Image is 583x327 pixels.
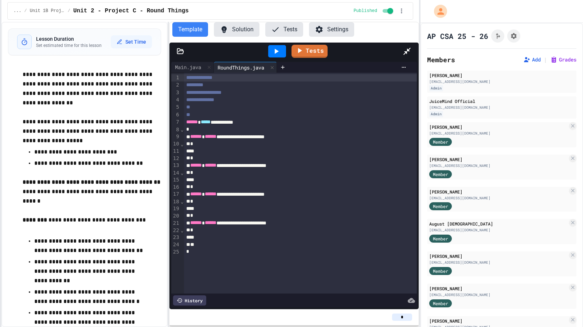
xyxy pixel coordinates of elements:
[171,111,180,119] div: 6
[180,127,184,132] span: Fold line
[171,205,180,212] div: 19
[429,131,568,136] div: [EMAIL_ADDRESS][DOMAIN_NAME]
[544,55,547,64] span: |
[171,133,180,140] div: 9
[30,8,65,14] span: Unit 1B Projects
[214,22,259,37] button: Solution
[291,45,328,58] a: Tests
[429,156,568,163] div: [PERSON_NAME]
[265,22,303,37] button: Tests
[171,162,180,169] div: 13
[24,8,27,14] span: /
[426,3,449,20] div: My Account
[171,198,180,206] div: 18
[429,79,574,84] div: [EMAIL_ADDRESS][DOMAIN_NAME]
[429,105,574,110] div: [EMAIL_ADDRESS][DOMAIN_NAME]
[171,220,180,227] div: 21
[36,35,102,43] h3: Lesson Duration
[173,295,206,306] div: History
[171,104,180,111] div: 5
[214,62,277,73] div: RoundThings.java
[433,300,448,307] span: Member
[433,235,448,242] span: Member
[171,62,214,73] div: Main.java
[68,8,70,14] span: /
[427,31,488,41] h1: AP CSA 25 - 26
[429,285,568,292] div: [PERSON_NAME]
[180,170,184,176] span: Fold line
[171,184,180,191] div: 16
[429,163,568,168] div: [EMAIL_ADDRESS][DOMAIN_NAME]
[429,195,568,201] div: [EMAIL_ADDRESS][DOMAIN_NAME]
[429,85,443,91] div: Admin
[171,176,180,184] div: 15
[171,248,180,256] div: 25
[433,171,448,178] span: Member
[171,155,180,162] div: 12
[429,188,568,195] div: [PERSON_NAME]
[171,119,180,126] div: 7
[171,74,180,81] div: 1
[429,227,568,233] div: [EMAIL_ADDRESS][DOMAIN_NAME]
[429,220,568,227] div: August [DEMOGRAPHIC_DATA]
[171,63,205,71] div: Main.java
[171,89,180,96] div: 3
[429,318,568,324] div: [PERSON_NAME]
[171,227,180,234] div: 22
[171,212,180,220] div: 20
[429,260,568,265] div: [EMAIL_ADDRESS][DOMAIN_NAME]
[427,55,455,65] h2: Members
[433,203,448,210] span: Member
[429,124,568,130] div: [PERSON_NAME]
[523,56,541,63] button: Add
[214,64,268,71] div: RoundThings.java
[353,7,395,15] div: Content is published and visible to students
[180,227,184,233] span: Fold line
[171,234,180,241] div: 23
[111,35,152,48] button: Set Time
[171,126,180,133] div: 8
[523,266,576,297] iframe: chat widget
[507,29,520,43] button: Assignment Settings
[180,199,184,204] span: Fold line
[433,139,448,145] span: Member
[552,298,576,320] iframe: chat widget
[429,72,574,79] div: [PERSON_NAME]
[309,22,354,37] button: Settings
[171,96,180,104] div: 4
[550,56,576,63] button: Grades
[36,43,102,48] p: Set estimated time for this lesson
[172,22,208,37] button: Template
[171,148,180,155] div: 11
[171,81,180,89] div: 2
[171,140,180,148] div: 10
[429,111,443,117] div: Admin
[429,98,574,104] div: JuiceMind Official
[171,241,180,248] div: 24
[353,8,377,14] span: Published
[429,253,568,259] div: [PERSON_NAME]
[13,8,21,14] span: ...
[180,141,184,147] span: Fold line
[429,292,568,298] div: [EMAIL_ADDRESS][DOMAIN_NAME]
[73,7,189,15] span: Unit 2 - Project C - Round Things
[171,191,180,198] div: 17
[491,29,504,43] button: Click to see fork details
[171,170,180,177] div: 14
[433,268,448,274] span: Member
